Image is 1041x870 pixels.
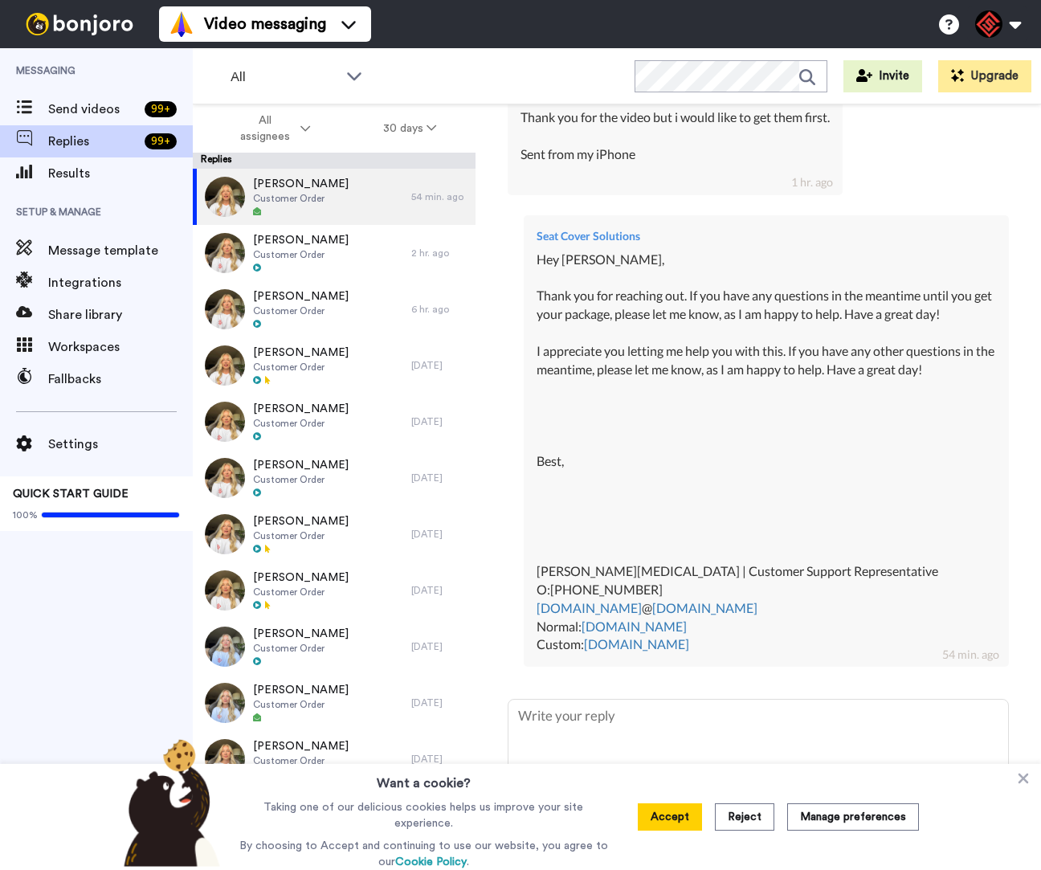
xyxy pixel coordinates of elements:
div: [DATE] [411,640,467,653]
button: Reject [715,803,774,831]
span: [PERSON_NAME] [253,738,349,754]
span: Settings [48,435,193,454]
span: Message template [48,241,193,260]
a: Cookie Policy [395,856,467,868]
span: [PERSON_NAME] [253,176,349,192]
div: 54 min. ago [942,647,999,663]
a: [PERSON_NAME]Customer Order[DATE] [193,731,476,787]
a: [PERSON_NAME]Customer Order6 hr. ago [193,281,476,337]
div: [DATE] [411,528,467,541]
span: Customer Order [253,417,349,430]
p: By choosing to Accept and continuing to use our website, you agree to our . [235,838,612,870]
span: All assignees [232,112,297,145]
a: [DOMAIN_NAME] [582,619,687,634]
button: Accept [638,803,702,831]
span: [PERSON_NAME] [253,626,349,642]
a: [PERSON_NAME]Customer Order54 min. ago [193,169,476,225]
span: Send videos [48,100,138,119]
span: [PERSON_NAME] [253,682,349,698]
img: bed0879b-9833-4163-af93-a5b5a0ce2575-thumb.jpg [205,233,245,273]
div: 6 hr. ago [411,303,467,316]
span: Share library [48,305,193,325]
div: [DATE] [411,696,467,709]
span: [PERSON_NAME] [253,288,349,304]
span: Customer Order [253,698,349,711]
img: vm-color.svg [169,11,194,37]
button: Upgrade [938,60,1031,92]
img: 5b64d316-396c-4c08-b6a0-1cac7024fb7e-thumb.jpg [205,177,245,217]
a: [PERSON_NAME]Customer Order[DATE] [193,675,476,731]
a: [PERSON_NAME]Customer Order[DATE] [193,450,476,506]
span: Customer Order [253,754,349,767]
div: [DATE] [411,359,467,372]
div: [DATE] [411,415,467,428]
span: Replies [48,132,138,151]
button: Invite [843,60,922,92]
a: [PERSON_NAME]Customer Order[DATE] [193,337,476,394]
a: [PERSON_NAME]Customer Order[DATE] [193,506,476,562]
img: 71460086-13d0-4ea7-8f99-ec4169d5911f-thumb.jpg [205,570,245,611]
span: 100% [13,509,38,521]
div: Thank you for the video but i would like to get them first. Sent from my iPhone [520,108,830,182]
a: [DOMAIN_NAME] [652,600,757,615]
span: Results [48,164,193,183]
div: [DATE] [411,584,467,597]
span: Customer Order [253,473,349,486]
a: [DOMAIN_NAME] [537,600,642,615]
button: 30 days [347,114,473,143]
button: Manage preferences [787,803,919,831]
span: [PERSON_NAME] [253,570,349,586]
span: [PERSON_NAME] [253,457,349,473]
a: [PERSON_NAME]Customer Order[DATE] [193,562,476,619]
img: b57aca97-74ef-474d-9708-d75dca591c50-thumb.jpg [205,345,245,386]
div: 99 + [145,133,177,149]
div: Replies [193,153,476,169]
img: 679abd21-8fb9-4071-a98c-8caf1c0324ba-thumb.jpg [205,289,245,329]
span: [PERSON_NAME] [253,232,349,248]
a: [DOMAIN_NAME] [584,636,689,651]
span: [PERSON_NAME] [253,513,349,529]
span: [PERSON_NAME] [253,345,349,361]
img: 05d476df-1321-432e-b90d-c2a64f7b0e38-thumb.jpg [205,458,245,498]
div: [DATE] [411,472,467,484]
img: e1282bac-9ce8-4f18-8f4c-6da92a1501c7-thumb.jpg [205,627,245,667]
span: Customer Order [253,529,349,542]
div: Hey [PERSON_NAME], Thank you for reaching out. If you have any questions in the meantime until yo... [537,251,996,655]
div: Seat Cover Solutions [537,228,996,244]
div: [DATE] [411,753,467,766]
span: Customer Order [253,586,349,598]
span: QUICK START GUIDE [13,488,129,500]
img: bear-with-cookie.png [109,738,228,867]
span: Workspaces [48,337,193,357]
div: 54 min. ago [411,190,467,203]
span: All [231,67,338,87]
img: 94d000a7-9dff-4b74-a3b8-681083a5e477-thumb.jpg [205,514,245,554]
span: Customer Order [253,304,349,317]
span: [PERSON_NAME] [253,401,349,417]
span: Customer Order [253,642,349,655]
a: [PERSON_NAME]Customer Order[DATE] [193,619,476,675]
a: [PERSON_NAME]Customer Order2 hr. ago [193,225,476,281]
a: [PERSON_NAME]Customer Order[DATE] [193,394,476,450]
h3: Want a cookie? [377,764,471,793]
span: Integrations [48,273,193,292]
div: 1 hr. ago [791,174,833,190]
img: bj-logo-header-white.svg [19,13,140,35]
img: 5158ef29-e9e4-46ad-ac3d-b8a4026ac1f4-thumb.jpg [205,683,245,723]
span: Fallbacks [48,370,193,389]
button: All assignees [196,106,347,151]
div: 99 + [145,101,177,117]
img: 49b67f77-ea4d-4881-9a85-cef0b4273f68-thumb.jpg [205,402,245,442]
p: Taking one of our delicious cookies helps us improve your site experience. [235,799,612,831]
span: Customer Order [253,248,349,261]
span: Customer Order [253,361,349,374]
span: Customer Order [253,192,349,205]
div: 2 hr. ago [411,247,467,259]
span: Video messaging [204,13,326,35]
